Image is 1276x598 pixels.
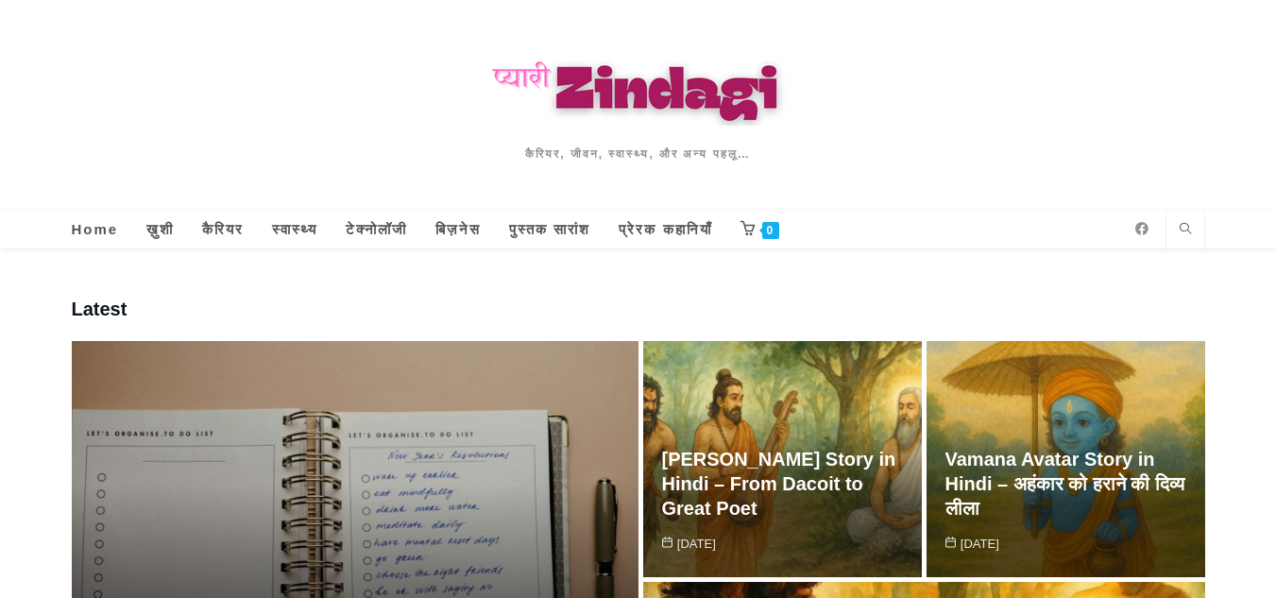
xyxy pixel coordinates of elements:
[1172,220,1199,241] a: Search website
[202,221,244,237] span: कैरियर
[72,296,128,322] span: Latest
[304,47,973,126] img: Pyaari Zindagi
[726,211,794,248] a: 0
[509,221,590,237] span: पुस्तक सारांश
[495,211,604,248] a: पुस्तक सारांश
[945,449,1184,519] a: Vamana Avatar Story in Hindi – अहंकार को हराने की दिव्य लीला
[346,221,407,237] span: टेक्नोलॉजी
[304,145,973,163] h2: कैरियर, जीवन, स्वास्थ्य, और अन्य पहलू…
[619,221,711,237] span: प्रेरक कहानियाँ
[58,211,133,248] a: Home
[1128,222,1156,235] a: Facebook (opens in a new tab)
[132,211,188,248] a: ख़ुशी
[332,211,421,248] a: टेक्नोलॉजी
[272,221,317,237] span: स्वास्थ्य
[662,535,716,554] span: [DATE]
[604,211,725,248] a: प्रेरक कहानियाँ
[72,221,119,237] span: Home
[188,211,258,248] a: कैरियर
[258,211,332,248] a: स्वास्थ्य
[146,221,174,237] span: ख़ुशी
[421,211,495,248] a: बिज़नेस
[945,535,999,554] span: [DATE]
[662,449,896,519] a: [PERSON_NAME] Story in Hindi – From Dacoit to Great Poet
[435,221,481,237] span: बिज़नेस
[762,222,780,239] span: 0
